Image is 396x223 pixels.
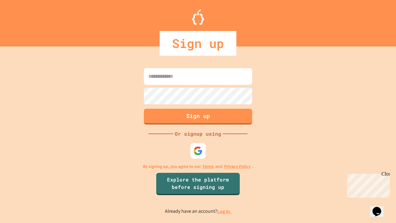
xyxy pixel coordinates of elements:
[173,130,223,138] div: Or signup using
[160,31,236,56] div: Sign up
[165,208,231,215] p: Already have an account?
[370,198,390,217] iframe: chat widget
[224,163,251,170] a: Privacy Policy
[156,173,240,195] a: Explore the platform before signing up
[2,2,43,39] div: Chat with us now!Close
[192,9,204,25] img: Logo.svg
[202,163,214,170] a: Terms
[143,163,253,170] p: By signing up, you agree to our and .
[193,146,203,155] img: google-icon.svg
[217,208,231,215] a: Log in.
[345,171,390,198] iframe: chat widget
[144,109,252,125] button: Sign up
